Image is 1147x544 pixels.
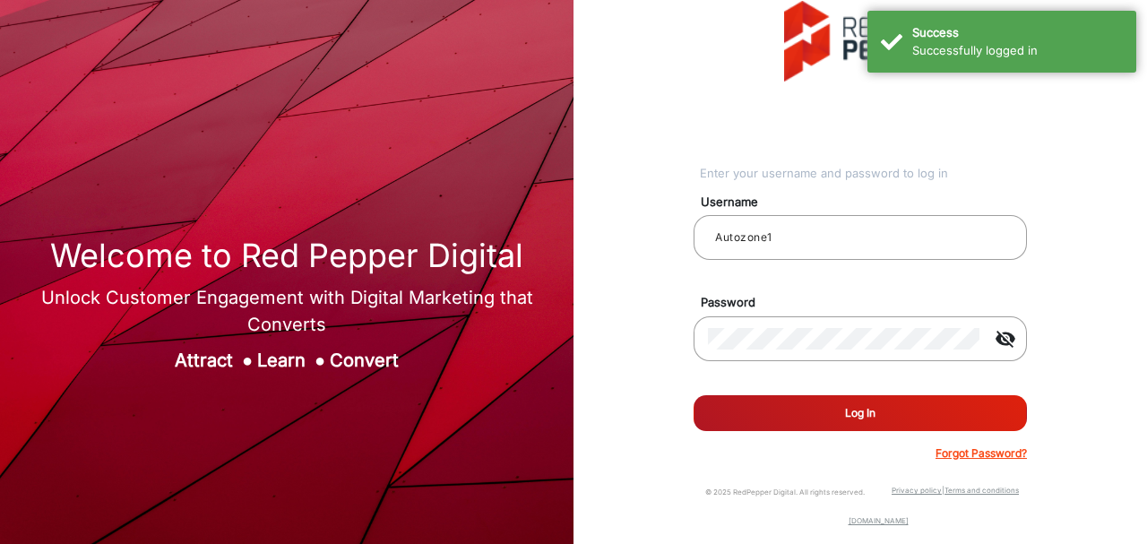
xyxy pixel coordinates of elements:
p: Forgot Password? [936,445,1027,462]
mat-label: Password [687,294,1048,312]
div: Successfully logged in [912,42,1123,60]
a: [DOMAIN_NAME] [849,516,909,525]
img: vmg-logo [784,1,936,82]
button: Log In [694,395,1027,431]
a: Terms and conditions [944,486,1019,495]
small: © 2025 RedPepper Digital. All rights reserved. [705,488,865,497]
mat-label: Username [687,194,1048,212]
div: Enter your username and password to log in [700,165,1027,183]
mat-icon: visibility_off [984,328,1027,350]
span: ● [315,350,325,371]
a: | [942,486,944,495]
span: ● [242,350,253,371]
a: Privacy policy [892,486,942,495]
input: Your username [708,227,1013,248]
div: Success [912,24,1123,42]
